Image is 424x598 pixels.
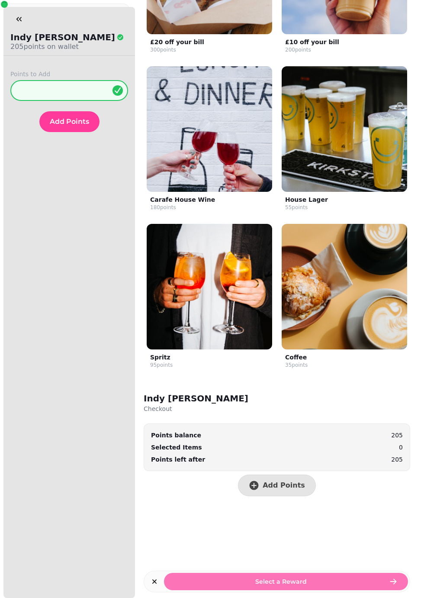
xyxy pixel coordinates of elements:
button: Add Points [39,111,100,132]
p: Points left after [151,455,205,464]
p: 205 [391,431,403,440]
p: £20 off your bill [150,38,204,46]
p: Checkout [144,404,248,413]
img: Coffee [282,224,407,349]
p: House Lager [285,195,328,204]
div: Points balance [151,431,201,440]
span: Select a Reward [174,579,387,585]
p: 205 points on wallet [10,42,124,52]
p: Carafe House Wine [150,195,215,204]
p: Selected Items [151,443,202,452]
p: Indy [PERSON_NAME] [10,31,115,43]
div: 35 points [285,362,308,368]
div: 180 points [150,204,176,211]
p: 0 [399,443,403,452]
span: Add Points [50,118,89,125]
label: Points to Add [10,70,128,78]
p: £10 off your bill [285,38,339,46]
h2: Indy [PERSON_NAME] [144,392,248,404]
div: 200 points [285,46,311,53]
button: Add Points [238,475,316,496]
div: 55 points [285,204,308,211]
p: 205 [391,455,403,464]
img: Carafe House Wine [147,66,272,192]
button: Select a Reward [164,573,408,590]
img: House Lager [282,66,407,192]
img: Spritz [147,224,272,349]
div: 300 points [150,46,176,53]
p: Coffee [285,353,307,362]
span: Add Points [263,482,305,489]
div: 95 points [150,362,173,368]
p: Spritz [150,353,170,362]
